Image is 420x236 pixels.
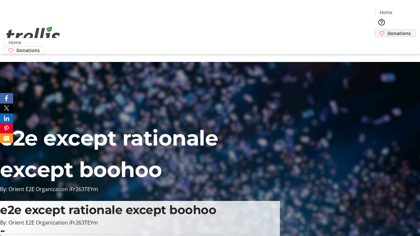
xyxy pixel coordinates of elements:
[375,37,388,50] button: Cart
[388,30,411,37] span: Donations
[4,19,62,52] img: Orient E2E Organization iFr263TEYm's Logo
[9,39,21,46] span: Home
[380,9,392,16] span: Home
[375,9,396,16] a: Home
[375,29,416,37] a: Donations
[375,16,388,29] button: Help
[16,47,40,54] span: Donations
[4,39,25,46] a: Home
[4,47,45,54] a: Donations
